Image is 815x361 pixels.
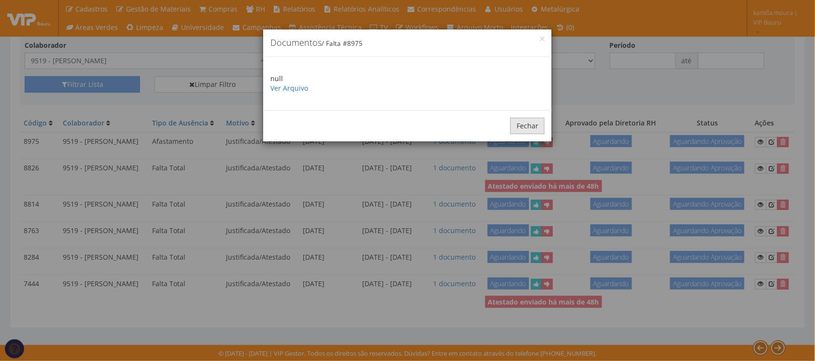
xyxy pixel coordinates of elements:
h4: Documentos [270,37,545,49]
small: / Falta # [322,39,363,48]
button: Fechar [510,118,545,134]
button: Close [540,37,545,41]
span: 8975 [347,39,363,48]
p: null [270,74,545,93]
a: Ver Arquivo [270,83,308,93]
